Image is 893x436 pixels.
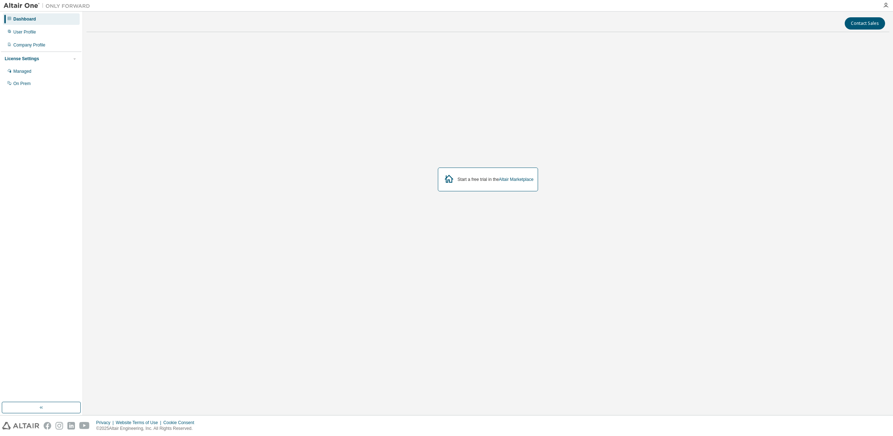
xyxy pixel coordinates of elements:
div: Managed [13,68,31,74]
div: Company Profile [13,42,45,48]
p: © 2025 Altair Engineering, Inc. All Rights Reserved. [96,426,199,432]
img: linkedin.svg [67,422,75,430]
div: License Settings [5,56,39,62]
div: Website Terms of Use [116,420,163,426]
img: facebook.svg [44,422,51,430]
img: Altair One [4,2,94,9]
div: Privacy [96,420,116,426]
div: Cookie Consent [163,420,198,426]
div: On Prem [13,81,31,86]
img: altair_logo.svg [2,422,39,430]
div: User Profile [13,29,36,35]
div: Start a free trial in the [458,177,534,182]
button: Contact Sales [845,17,885,30]
div: Dashboard [13,16,36,22]
img: youtube.svg [79,422,90,430]
a: Altair Marketplace [499,177,533,182]
img: instagram.svg [55,422,63,430]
